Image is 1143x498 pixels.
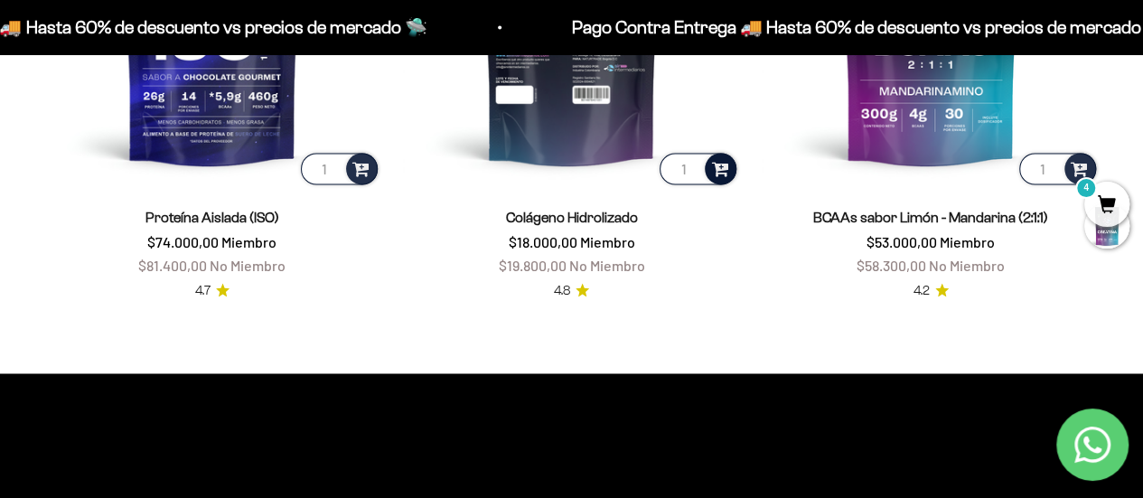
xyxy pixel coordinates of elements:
[913,281,930,301] span: 4.2
[147,233,219,250] span: $74.000,00
[1075,177,1097,199] mark: 4
[554,281,589,301] a: 4.84.8 de 5.0 estrellas
[867,233,937,250] span: $53.000,00
[813,210,1048,225] a: BCAAs sabor Limón - Mandarina (2:1:1)
[508,233,576,250] span: $18.000,00
[913,281,949,301] a: 4.24.2 de 5.0 estrellas
[195,281,230,301] a: 4.74.7 de 5.0 estrellas
[221,233,276,250] span: Miembro
[568,257,644,274] span: No Miembro
[505,210,637,225] a: Colágeno Hidrolizado
[210,257,286,274] span: No Miembro
[195,281,211,301] span: 4.7
[857,257,926,274] span: $58.300,00
[546,13,1141,42] p: Pago Contra Entrega 🚚 Hasta 60% de descuento vs precios de mercado 🛸
[1084,196,1129,216] a: 4
[554,281,570,301] span: 4.8
[940,233,995,250] span: Miembro
[145,210,279,225] a: Proteína Aislada (ISO)
[498,257,566,274] span: $19.800,00
[929,257,1005,274] span: No Miembro
[138,257,207,274] span: $81.400,00
[579,233,634,250] span: Miembro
